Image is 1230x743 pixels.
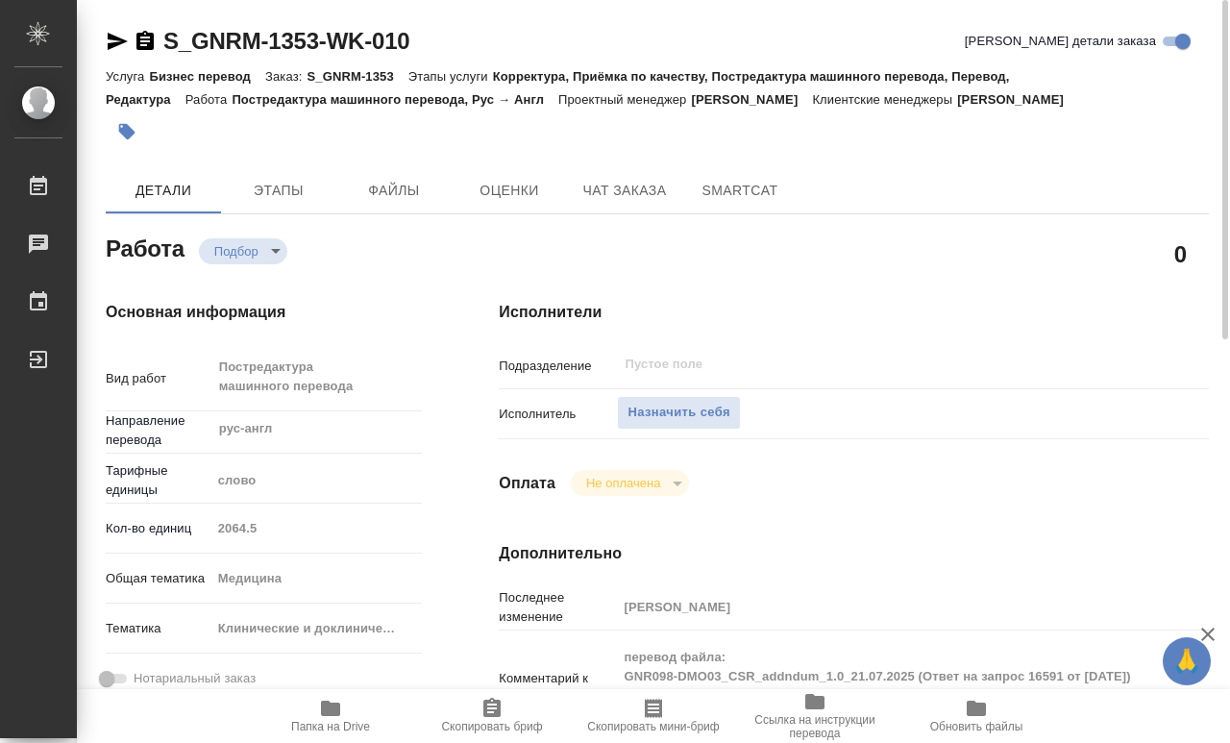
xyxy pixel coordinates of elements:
div: Медицина [211,562,423,595]
p: Корректура, Приёмка по качеству, Постредактура машинного перевода, Перевод, Редактура [106,69,1009,107]
button: Назначить себя [617,396,740,430]
span: 🙏 [1170,641,1203,681]
p: Проектный менеджер [558,92,691,107]
span: Обновить файлы [930,720,1023,733]
h2: Работа [106,230,184,264]
p: S_GNRM-1353 [307,69,407,84]
span: Скопировать бриф [441,720,542,733]
h2: 0 [1174,237,1187,270]
p: Постредактура машинного перевода, Рус → Англ [232,92,558,107]
p: Кол-во единиц [106,519,211,538]
span: SmartCat [694,179,786,203]
p: Последнее изменение [499,588,617,627]
p: Тарифные единицы [106,461,211,500]
p: [PERSON_NAME] [691,92,812,107]
span: Ссылка на инструкции перевода [746,713,884,740]
button: Скопировать бриф [411,689,573,743]
button: Папка на Drive [250,689,411,743]
h4: Основная информация [106,301,422,324]
p: Заказ: [265,69,307,84]
p: Работа [185,92,233,107]
p: Услуга [106,69,149,84]
button: 🙏 [1163,637,1211,685]
h4: Оплата [499,472,555,495]
a: S_GNRM-1353-WK-010 [163,28,409,54]
button: Добавить тэг [106,111,148,153]
textarea: перевод файла: GNR098-DMO03_CSR_addndum_1.0_21.07.2025 (Ответ на запрос 16591 от [DATE]) тотал 3155 [617,641,1149,731]
input: Пустое поле [617,593,1149,621]
button: Скопировать мини-бриф [573,689,734,743]
button: Скопировать ссылку [134,30,157,53]
span: Детали [117,179,209,203]
span: Назначить себя [627,402,729,424]
h4: Исполнители [499,301,1209,324]
div: Подбор [199,238,287,264]
p: Подразделение [499,357,617,376]
h4: Дополнительно [499,542,1209,565]
div: слово [211,464,423,497]
button: Ссылка на инструкции перевода [734,689,896,743]
span: Папка на Drive [291,720,370,733]
button: Скопировать ссылку для ЯМессенджера [106,30,129,53]
button: Подбор [209,243,264,260]
p: Комментарий к работе [499,669,617,707]
div: Клинические и доклинические исследования [211,612,423,645]
span: [PERSON_NAME] детали заказа [965,32,1156,51]
span: Нотариальный заказ [134,669,256,688]
button: Обновить файлы [896,689,1057,743]
p: Общая тематика [106,569,211,588]
p: Исполнитель [499,405,617,424]
p: Направление перевода [106,411,211,450]
div: Подбор [571,470,689,496]
input: Пустое поле [211,514,423,542]
input: Пустое поле [623,353,1104,376]
p: [PERSON_NAME] [957,92,1078,107]
p: Тематика [106,619,211,638]
span: Оценки [463,179,555,203]
p: Клиентские менеджеры [812,92,957,107]
p: Этапы услуги [408,69,493,84]
span: Скопировать мини-бриф [587,720,719,733]
span: Файлы [348,179,440,203]
p: Бизнес перевод [149,69,265,84]
p: Вид работ [106,369,211,388]
button: Не оплачена [580,475,666,491]
span: Чат заказа [578,179,671,203]
span: Этапы [233,179,325,203]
